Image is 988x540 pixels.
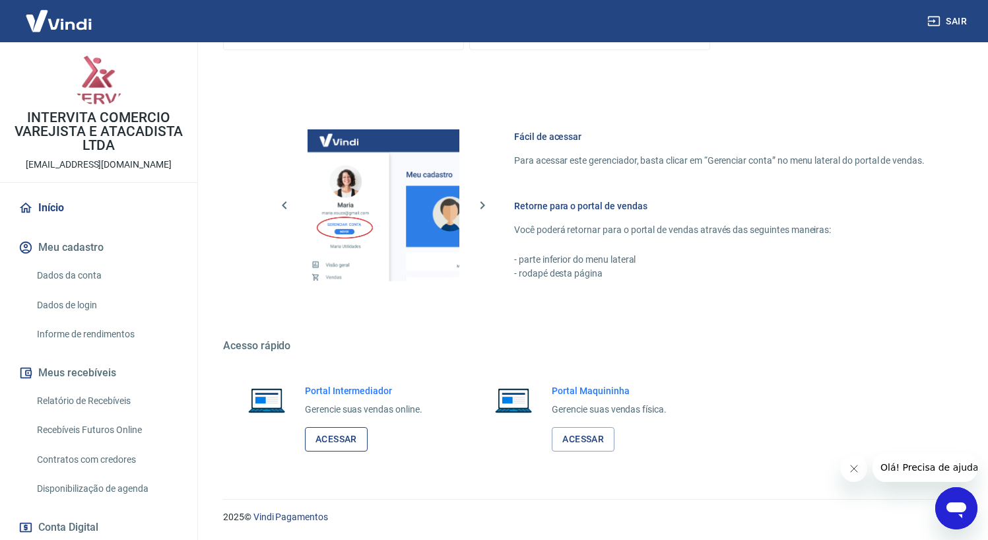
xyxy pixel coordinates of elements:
[32,388,181,415] a: Relatório de Recebíveis
[223,510,956,524] p: 2025 ©
[8,9,111,20] span: Olá! Precisa de ajuda?
[32,475,181,502] a: Disponibilização de agenda
[253,512,328,522] a: Vindi Pagamentos
[239,384,294,416] img: Imagem de um notebook aberto
[308,129,459,281] img: Imagem da dashboard mostrando o botão de gerenciar conta na sidebar no lado esquerdo
[32,262,181,289] a: Dados da conta
[16,233,181,262] button: Meu cadastro
[223,339,956,353] h5: Acesso rápido
[486,384,541,416] img: Imagem de um notebook aberto
[305,403,422,417] p: Gerencie suas vendas online.
[873,453,977,482] iframe: Mensagem da empresa
[32,446,181,473] a: Contratos com credores
[305,427,368,452] a: Acessar
[73,53,125,106] img: 18b582c9-7b0d-4751-b64e-7f1dc965868c.jpeg
[514,267,925,281] p: - rodapé desta página
[514,223,925,237] p: Você poderá retornar para o portal de vendas através das seguintes maneiras:
[514,130,925,143] h6: Fácil de acessar
[841,456,867,482] iframe: Fechar mensagem
[925,9,972,34] button: Sair
[11,111,187,152] p: INTERVITA COMERCIO VAREJISTA E ATACADISTA LTDA
[552,403,667,417] p: Gerencie suas vendas física.
[552,384,667,397] h6: Portal Maquininha
[26,158,172,172] p: [EMAIL_ADDRESS][DOMAIN_NAME]
[16,193,181,222] a: Início
[514,154,925,168] p: Para acessar este gerenciador, basta clicar em “Gerenciar conta” no menu lateral do portal de ven...
[32,321,181,348] a: Informe de rendimentos
[32,417,181,444] a: Recebíveis Futuros Online
[514,253,925,267] p: - parte inferior do menu lateral
[305,384,422,397] h6: Portal Intermediador
[16,358,181,388] button: Meus recebíveis
[514,199,925,213] h6: Retorne para o portal de vendas
[552,427,614,452] a: Acessar
[32,292,181,319] a: Dados de login
[16,1,102,41] img: Vindi
[935,487,977,529] iframe: Botão para abrir a janela de mensagens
